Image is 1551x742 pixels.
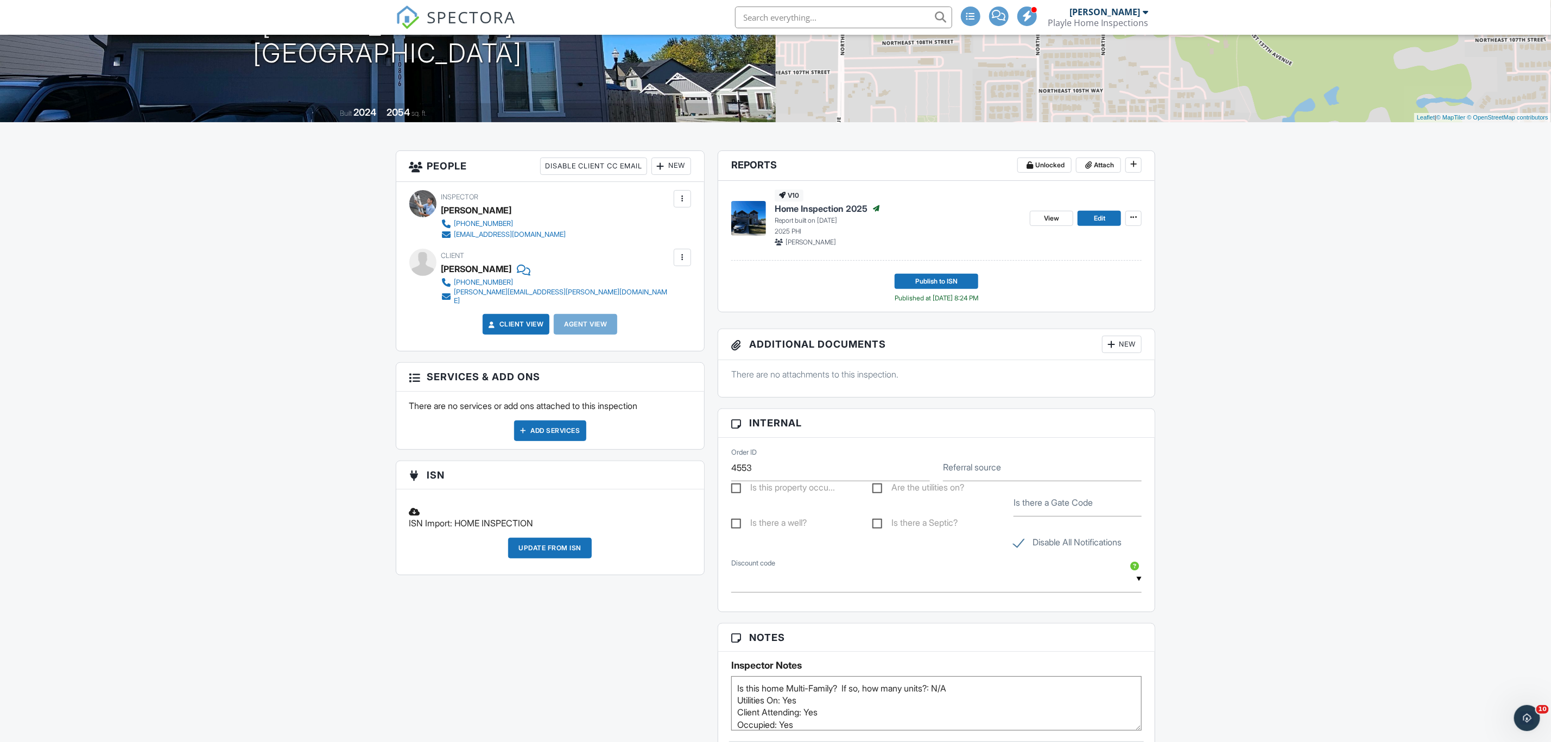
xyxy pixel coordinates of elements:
a: SPECTORA [396,15,516,37]
a: © MapTiler [1436,114,1466,121]
input: Search everything... [735,7,952,28]
h3: Services & Add ons [396,363,704,391]
div: There are no services or add ons attached to this inspection [396,392,704,449]
div: Playle Home Inspections [1048,17,1149,28]
span: Client [441,251,465,260]
a: [PERSON_NAME][EMAIL_ADDRESS][PERSON_NAME][DOMAIN_NAME] [441,288,671,305]
a: [PHONE_NUMBER] [441,218,566,229]
div: Disable Client CC Email [540,158,647,175]
div: 2054 [387,106,410,118]
label: Disable All Notifications [1014,537,1122,551]
label: Discount code [731,558,775,568]
div: 2024 [353,106,376,118]
a: [EMAIL_ADDRESS][DOMAIN_NAME] [441,229,566,240]
div: [PERSON_NAME] [1070,7,1141,17]
h1: [STREET_ADDRESS] [GEOGRAPHIC_DATA] [253,11,522,68]
div: New [651,158,691,175]
div: ISN Import: HOME INSPECTION [403,498,698,538]
h3: Internal [718,409,1155,437]
h3: People [396,151,704,182]
img: The Best Home Inspection Software - Spectora [396,5,420,29]
input: Is there a Gate Code [1014,490,1142,517]
p: There are no attachments to this inspection. [731,368,1142,380]
label: Order ID [731,448,757,457]
a: © OpenStreetMap contributors [1467,114,1548,121]
a: Update from ISN [508,538,592,567]
h3: ISN [396,461,704,489]
div: [PERSON_NAME] [441,202,512,218]
div: | [1414,113,1551,122]
span: sq. ft. [412,109,427,117]
h5: Inspector Notes [731,660,1142,671]
div: [PHONE_NUMBER] [454,219,514,228]
h3: Additional Documents [718,329,1155,360]
h3: Notes [718,624,1155,652]
label: Are the utilities on? [872,482,964,496]
a: Client View [486,319,544,330]
label: Referral source [943,461,1001,473]
iframe: Intercom live chat [1514,705,1540,731]
div: [EMAIL_ADDRESS][DOMAIN_NAME] [454,230,566,239]
span: Built [340,109,352,117]
a: Leaflet [1417,114,1435,121]
a: [PHONE_NUMBER] [441,277,671,288]
textarea: Is this home Multi-Family? If so, how many units?: N/A Utilities On: Yes Client Attending: Yes Oc... [731,676,1142,731]
span: SPECTORA [427,5,516,28]
div: [PHONE_NUMBER] [454,278,514,287]
div: [PERSON_NAME] [441,261,512,277]
div: Add Services [514,420,586,441]
div: [PERSON_NAME][EMAIL_ADDRESS][PERSON_NAME][DOMAIN_NAME] [454,288,671,305]
span: 10 [1536,705,1549,714]
label: Is there a Septic? [872,518,958,531]
span: Inspector [441,193,479,201]
label: Is this property occupied? [731,482,835,496]
label: Is there a Gate Code [1014,496,1093,508]
label: Is there a well? [731,518,807,531]
div: New [1102,336,1142,353]
div: Update from ISN [508,538,592,558]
